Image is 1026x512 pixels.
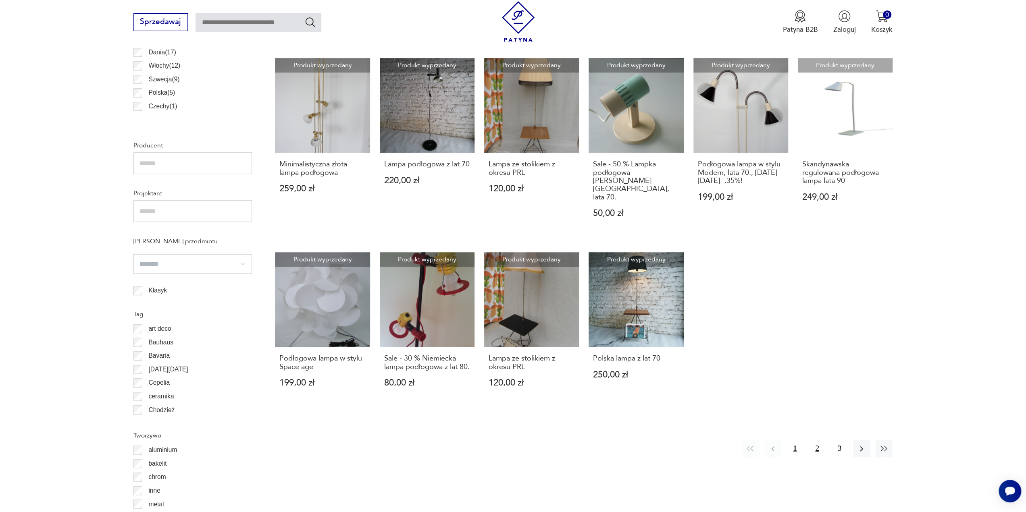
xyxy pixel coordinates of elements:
[148,405,175,415] p: Chodzież
[279,379,366,387] p: 199,00 zł
[148,87,175,98] p: Polska ( 5 )
[693,58,788,237] a: Produkt wyprzedanyPodłogowa lampa w stylu Modern, lata 70., BLACK FRIDAY -.35%!Podłogowa lampa w ...
[871,10,893,34] button: 0Koszyk
[876,10,888,23] img: Ikona koszyka
[871,25,893,34] p: Koszyk
[279,354,366,371] h3: Podłogowa lampa w stylu Space age
[484,252,579,406] a: Produkt wyprzedanyLampa ze stolikiem z okresu PRLLampa ze stolikiem z okresu PRL120,00 zł
[384,176,470,185] p: 220,00 zł
[148,364,188,375] p: [DATE][DATE]
[380,252,474,406] a: Produkt wyprzedanySale - 30 % Niemiecka lampa podłogowa z lat 80.Sale - 30 % Niemiecka lampa podł...
[148,337,173,348] p: Bauhaus
[380,58,474,237] a: Produkt wyprzedanyLampa podłogowa z lat 70Lampa podłogowa z lat 70220,00 zł
[148,101,177,112] p: Czechy ( 1 )
[133,309,252,319] p: Tag
[593,371,679,379] p: 250,00 zł
[999,480,1021,502] iframe: Smartsupp widget button
[831,440,848,457] button: 3
[883,10,891,19] div: 0
[275,252,370,406] a: Produkt wyprzedanyPodłogowa lampa w stylu Space agePodłogowa lampa w stylu Space age199,00 zł
[489,354,575,371] h3: Lampa ze stolikiem z okresu PRL
[148,60,180,71] p: Włochy ( 12 )
[148,472,166,482] p: chrom
[589,58,683,237] a: Produkt wyprzedanySale - 50 % Lampka podłogowa z Niemiec, lata 70.Sale - 50 % Lampka podłogowa [P...
[133,13,188,31] button: Sprzedawaj
[798,58,893,237] a: Produkt wyprzedanySkandynawska regulowana podłogowa lampa lata 90Skandynawska regulowana podłogow...
[133,140,252,151] p: Producent
[808,440,826,457] button: 2
[786,440,803,457] button: 1
[148,323,171,334] p: art deco
[148,285,167,296] p: Klasyk
[148,499,164,510] p: metal
[148,445,177,455] p: aluminium
[489,184,575,193] p: 120,00 zł
[593,354,679,363] h3: Polska lampa z lat 70
[802,193,889,201] p: 249,00 zł
[279,184,366,193] p: 259,00 zł
[794,10,806,23] img: Ikona medalu
[148,391,174,402] p: ceramika
[148,47,176,58] p: Dania ( 17 )
[275,58,370,237] a: Produkt wyprzedanyMinimalistyczna złota lampa podłogowaMinimalistyczna złota lampa podłogowa259,0...
[133,236,252,247] p: [PERSON_NAME] przedmiotu
[593,209,679,218] p: 50,00 zł
[384,160,470,168] h3: Lampa podłogowa z lat 70
[148,418,173,429] p: Ćmielów
[148,350,170,361] p: Bavaria
[484,58,579,237] a: Produkt wyprzedanyLampa ze stolikiem z okresu PRLLampa ze stolikiem z okresu PRL120,00 zł
[148,74,179,85] p: Szwecja ( 9 )
[697,160,784,185] h3: Podłogowa lampa w stylu Modern, lata 70., [DATE][DATE] -.35%!
[489,379,575,387] p: 120,00 zł
[838,10,851,23] img: Ikonka użytkownika
[783,10,818,34] button: Patyna B2B
[279,160,366,177] h3: Minimalistyczna złota lampa podłogowa
[133,188,252,199] p: Projektant
[133,19,188,26] a: Sprzedawaj
[783,25,818,34] p: Patyna B2B
[489,160,575,177] h3: Lampa ze stolikiem z okresu PRL
[133,430,252,441] p: Tworzywo
[697,193,784,201] p: 199,00 zł
[593,160,679,201] h3: Sale - 50 % Lampka podłogowa [PERSON_NAME][GEOGRAPHIC_DATA], lata 70.
[148,377,170,388] p: Cepelia
[589,252,683,406] a: Produkt wyprzedanyPolska lampa z lat 70Polska lampa z lat 70250,00 zł
[384,354,470,371] h3: Sale - 30 % Niemiecka lampa podłogowa z lat 80.
[783,10,818,34] a: Ikona medaluPatyna B2B
[148,485,160,496] p: inne
[833,10,856,34] button: Zaloguj
[148,458,166,469] p: bakelit
[498,1,539,42] img: Patyna - sklep z meblami i dekoracjami vintage
[833,25,856,34] p: Zaloguj
[802,160,889,185] h3: Skandynawska regulowana podłogowa lampa lata 90
[384,379,470,387] p: 80,00 zł
[304,16,316,28] button: Szukaj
